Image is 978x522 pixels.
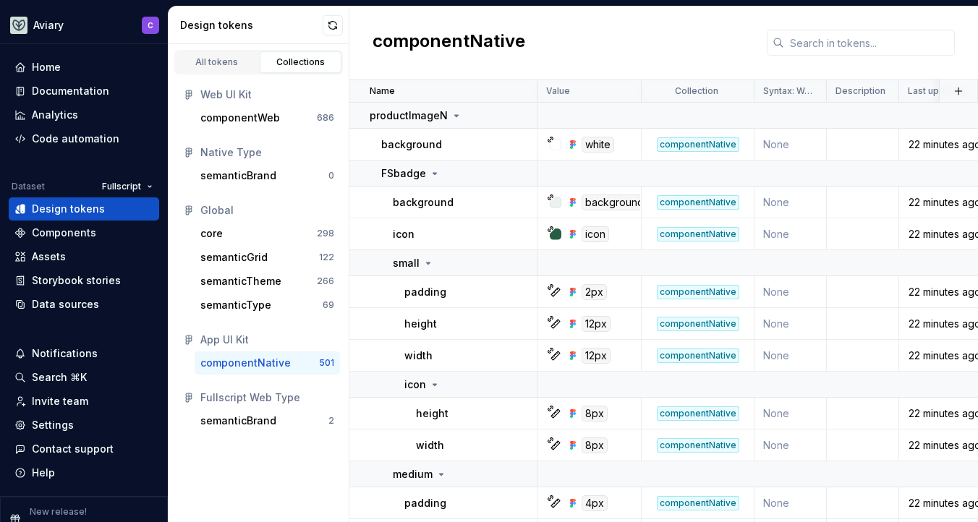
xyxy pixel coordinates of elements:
p: Name [370,85,395,97]
div: white [582,137,614,153]
div: 8px [582,406,608,422]
p: Last updated [908,85,964,97]
div: Invite team [32,394,88,408]
div: 4px [582,495,608,511]
p: background [393,195,454,210]
div: componentWeb [200,111,280,125]
div: 686 [317,112,334,124]
button: semanticBrand2 [195,409,340,432]
p: productImageN [370,108,448,123]
div: Assets [32,249,66,264]
a: Design tokens [9,197,159,221]
button: Contact support [9,437,159,461]
div: Data sources [32,297,99,312]
a: Analytics [9,103,159,127]
div: Code automation [32,132,119,146]
button: componentWeb686 [195,106,340,129]
p: Value [546,85,570,97]
p: padding [404,285,446,299]
button: componentNative501 [195,351,340,375]
div: 0 [328,170,334,181]
div: Help [32,466,55,480]
div: 2 [328,415,334,427]
p: New release! [30,506,87,518]
div: 2px [582,284,607,300]
button: Notifications [9,342,159,365]
div: Dataset [12,181,45,192]
div: componentNative [657,227,739,241]
button: semanticTheme266 [195,270,340,293]
div: Aviary [33,18,64,33]
a: Components [9,221,159,244]
span: Fullscript [102,181,141,192]
td: None [754,398,827,429]
p: height [404,317,437,331]
p: background [381,137,442,152]
div: componentNative [200,356,291,370]
a: Code automation [9,127,159,150]
p: Description [835,85,885,97]
p: height [416,406,448,421]
div: componentNative [657,317,739,331]
div: 266 [317,275,334,287]
div: componentNative [657,195,739,210]
div: semanticType [200,298,271,312]
p: width [416,438,444,453]
div: Notifications [32,346,98,361]
button: Search ⌘K [9,366,159,389]
p: icon [404,377,426,392]
div: icon [582,226,609,242]
div: All tokens [181,56,253,68]
p: Syntax: Web [763,85,815,97]
td: None [754,276,827,308]
td: None [754,187,827,218]
a: Assets [9,245,159,268]
a: Data sources [9,293,159,316]
div: Components [32,226,96,240]
div: 69 [323,299,334,311]
td: None [754,129,827,161]
div: backgroundLevel1 [582,194,677,210]
td: None [754,308,827,340]
p: Collection [675,85,718,97]
div: componentNative [657,348,739,363]
a: core298 [195,222,340,245]
div: Analytics [32,108,78,122]
div: Native Type [200,145,334,160]
div: componentNative [657,137,739,152]
div: semanticBrand [200,168,276,183]
div: App UI Kit [200,333,334,347]
button: semanticBrand0 [195,164,340,187]
div: Design tokens [32,202,105,216]
div: componentNative [657,406,739,421]
h2: componentNative [373,30,525,56]
div: Settings [32,418,74,432]
button: AviaryC [3,9,165,40]
div: Design tokens [180,18,323,33]
p: icon [393,227,414,241]
button: semanticGrid122 [195,246,340,269]
div: componentNative [657,438,739,453]
p: width [404,348,433,363]
div: Fullscript Web Type [200,390,334,405]
div: semanticTheme [200,274,281,288]
a: Invite team [9,390,159,413]
div: 12px [582,348,611,364]
p: FSbadge [381,166,426,181]
p: medium [393,467,433,482]
a: Documentation [9,80,159,103]
p: small [393,256,420,270]
div: C [148,20,153,31]
div: 8px [582,437,608,453]
a: semanticType69 [195,294,340,317]
div: Web UI Kit [200,87,334,102]
td: None [754,218,827,250]
div: Contact support [32,442,114,456]
a: Storybook stories [9,269,159,292]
